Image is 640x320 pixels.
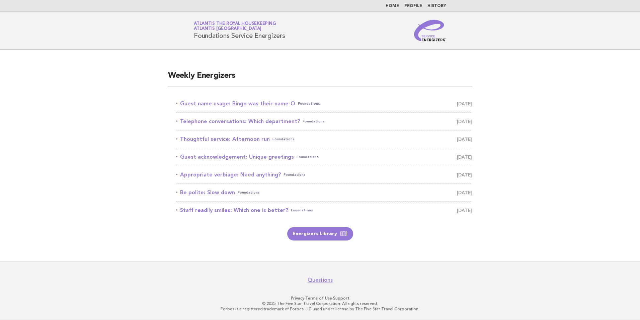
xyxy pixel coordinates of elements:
[457,152,472,162] span: [DATE]
[457,188,472,197] span: [DATE]
[457,135,472,144] span: [DATE]
[291,206,313,215] span: Foundations
[194,27,261,31] span: Atlantis [GEOGRAPHIC_DATA]
[386,4,399,8] a: Home
[176,188,472,197] a: Be polite: Slow downFoundations [DATE]
[176,99,472,108] a: Guest name usage: Bingo was their name-OFoundations [DATE]
[303,117,325,126] span: Foundations
[176,117,472,126] a: Telephone conversations: Which department?Foundations [DATE]
[176,170,472,179] a: Appropriate verbiage: Need anything?Foundations [DATE]
[404,4,422,8] a: Profile
[298,99,320,108] span: Foundations
[284,170,306,179] span: Foundations
[168,70,472,87] h2: Weekly Energizers
[427,4,446,8] a: History
[115,306,525,312] p: Forbes is a registered trademark of Forbes LLC used under license by The Five Star Travel Corpora...
[457,117,472,126] span: [DATE]
[457,99,472,108] span: [DATE]
[457,206,472,215] span: [DATE]
[291,296,304,301] a: Privacy
[457,170,472,179] span: [DATE]
[194,22,285,39] h1: Foundations Service Energizers
[333,296,349,301] a: Support
[308,277,333,283] a: Questions
[272,135,295,144] span: Foundations
[176,152,472,162] a: Guest acknowledgement: Unique greetingsFoundations [DATE]
[194,21,276,31] a: Atlantis the Royal HousekeepingAtlantis [GEOGRAPHIC_DATA]
[414,20,446,41] img: Service Energizers
[176,135,472,144] a: Thoughtful service: Afternoon runFoundations [DATE]
[176,206,472,215] a: Staff readily smiles: Which one is better?Foundations [DATE]
[305,296,332,301] a: Terms of Use
[238,188,260,197] span: Foundations
[115,301,525,306] p: © 2025 The Five Star Travel Corporation. All rights reserved.
[297,152,319,162] span: Foundations
[287,227,353,241] a: Energizers Library
[115,296,525,301] p: · ·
